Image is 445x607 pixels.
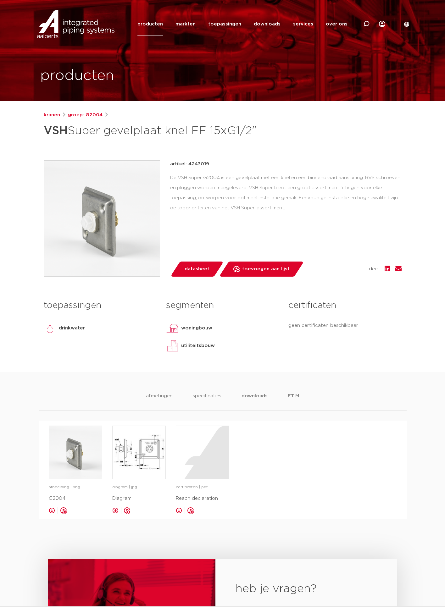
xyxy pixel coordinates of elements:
[181,324,212,332] p: woningbouw
[236,582,377,597] h2: heb je vragen?
[44,125,68,136] strong: VSH
[44,121,280,140] h1: Super gevelplaat knel FF 15xG1/2"
[326,12,348,36] a: over ons
[170,160,209,168] p: artikel: 4243019
[166,339,179,352] img: utiliteitsbouw
[112,484,166,490] p: diagram | jpg
[254,12,281,36] a: downloads
[185,264,209,274] span: datasheet
[137,12,163,36] a: producten
[44,322,56,334] img: drinkwater
[40,66,114,86] h1: producten
[166,299,279,312] h3: segmenten
[44,299,157,312] h3: toepassingen
[170,173,402,213] div: De VSH Super G2004 is een gevelplaat met een knel en een binnendraad aansluiting. RVS schroeven e...
[175,12,196,36] a: markten
[181,342,215,350] p: utiliteitsbouw
[137,12,348,36] nav: Menu
[113,426,165,479] img: image for Diagram
[49,484,102,490] p: afbeelding | png
[288,299,401,312] h3: certificaten
[49,495,102,502] p: G2004
[288,322,401,329] p: geen certificaten beschikbaar
[49,426,102,479] img: image for G2004
[59,324,85,332] p: drinkwater
[176,495,229,502] p: Reach declaration
[44,111,60,119] a: kranen
[112,495,166,502] p: Diagram
[288,392,299,410] li: ETIM
[176,484,229,490] p: certificaten | pdf
[193,392,221,410] li: specificaties
[112,426,166,479] a: image for Diagram
[146,392,173,410] li: afmetingen
[44,161,160,276] img: Product Image for VSH Super gevelplaat knel FF 15xG1/2"
[379,17,385,31] div: my IPS
[369,265,380,273] span: deel:
[208,12,241,36] a: toepassingen
[293,12,313,36] a: services
[242,264,290,274] span: toevoegen aan lijst
[68,111,103,119] a: groep: G2004
[242,392,268,410] li: downloads
[170,262,224,277] a: datasheet
[166,322,179,334] img: woningbouw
